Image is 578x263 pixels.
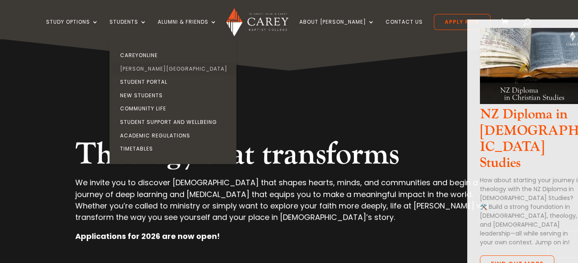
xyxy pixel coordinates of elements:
[299,19,375,39] a: About [PERSON_NAME]
[112,62,238,76] a: [PERSON_NAME][GEOGRAPHIC_DATA]
[112,75,238,89] a: Student Portal
[112,115,238,129] a: Student Support and Wellbeing
[112,102,238,115] a: Community Life
[226,8,288,36] img: Carey Baptist College
[112,129,238,142] a: Academic Regulations
[434,14,490,30] a: Apply Now
[46,19,99,39] a: Study Options
[75,177,503,230] p: We invite you to discover [DEMOGRAPHIC_DATA] that shapes hearts, minds, and communities and begin...
[75,136,503,177] h2: Theology that transforms
[158,19,217,39] a: Alumni & Friends
[112,89,238,102] a: New Students
[75,231,220,241] strong: Applications for 2026 are now open!
[112,142,238,156] a: Timetables
[112,49,238,62] a: CareyOnline
[110,19,147,39] a: Students
[386,19,423,39] a: Contact Us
